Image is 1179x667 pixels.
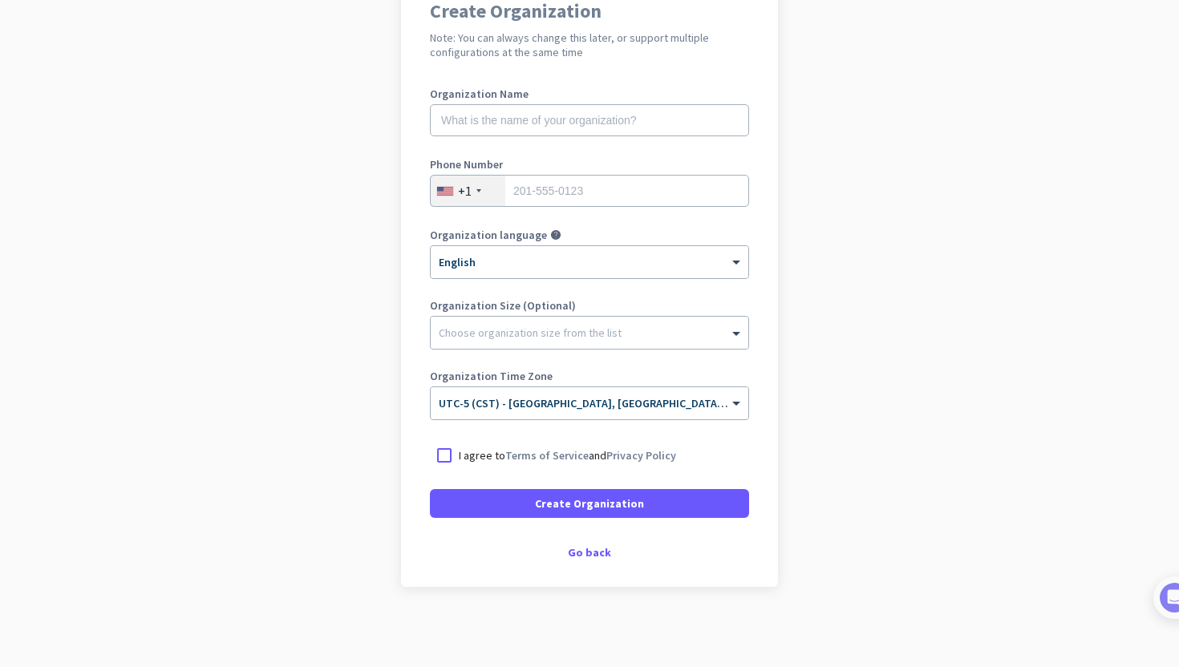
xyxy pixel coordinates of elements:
[606,448,676,463] a: Privacy Policy
[430,159,749,170] label: Phone Number
[430,88,749,99] label: Organization Name
[430,2,749,21] h1: Create Organization
[430,547,749,558] div: Go back
[505,448,589,463] a: Terms of Service
[550,229,561,241] i: help
[430,175,749,207] input: 201-555-0123
[430,30,749,59] h2: Note: You can always change this later, or support multiple configurations at the same time
[430,300,749,311] label: Organization Size (Optional)
[430,489,749,518] button: Create Organization
[535,495,644,511] span: Create Organization
[458,183,472,199] div: +1
[430,370,749,382] label: Organization Time Zone
[459,447,676,463] p: I agree to and
[430,104,749,136] input: What is the name of your organization?
[430,229,547,241] label: Organization language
